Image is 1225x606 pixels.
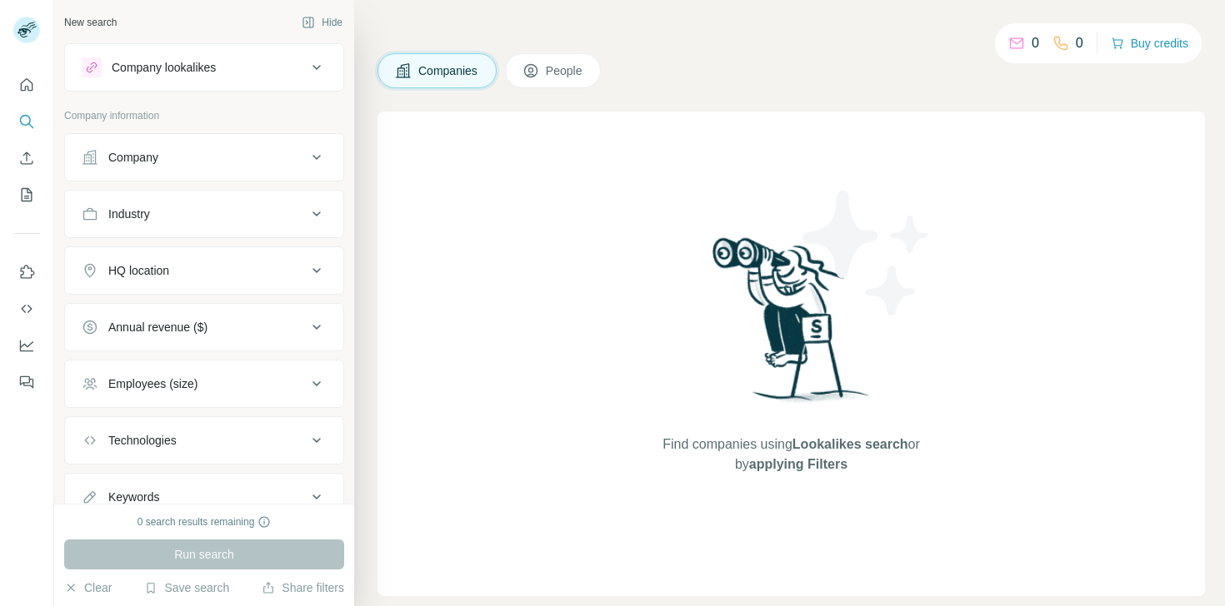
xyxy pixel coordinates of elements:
div: Annual revenue ($) [108,319,207,335]
button: Annual revenue ($) [65,307,343,347]
img: Surfe Illustration - Stars [792,178,942,328]
button: Clear [64,579,112,596]
button: Feedback [13,367,40,397]
img: Surfe Illustration - Woman searching with binoculars [705,233,878,419]
button: Company lookalikes [65,47,343,87]
div: 0 search results remaining [137,514,272,529]
button: Keywords [65,477,343,517]
button: Company [65,137,343,177]
button: Dashboard [13,330,40,360]
button: Quick start [13,70,40,100]
button: Technologies [65,420,343,460]
button: Use Surfe on LinkedIn [13,257,40,287]
button: Enrich CSV [13,143,40,173]
span: Find companies using or by [657,435,924,474]
h4: Search [377,20,1205,43]
button: Hide [290,10,354,35]
p: Company information [64,108,344,123]
div: HQ location [108,262,169,279]
button: Search [13,107,40,137]
button: Share filters [262,579,344,596]
button: HQ location [65,251,343,291]
button: Save search [144,579,229,596]
div: New search [64,15,117,30]
button: Buy credits [1111,32,1188,55]
div: Industry [108,206,150,222]
button: My lists [13,180,40,210]
button: Use Surfe API [13,294,40,324]
div: Technologies [108,432,177,449]
span: Companies [418,62,479,79]
div: Company lookalikes [112,59,216,76]
button: Industry [65,194,343,234]
p: 0 [1032,33,1039,53]
button: Employees (size) [65,364,343,404]
span: Lookalikes search [792,437,908,451]
span: People [546,62,584,79]
p: 0 [1076,33,1083,53]
span: applying Filters [749,457,847,471]
div: Employees (size) [108,375,197,392]
div: Company [108,149,158,166]
div: Keywords [108,489,159,505]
